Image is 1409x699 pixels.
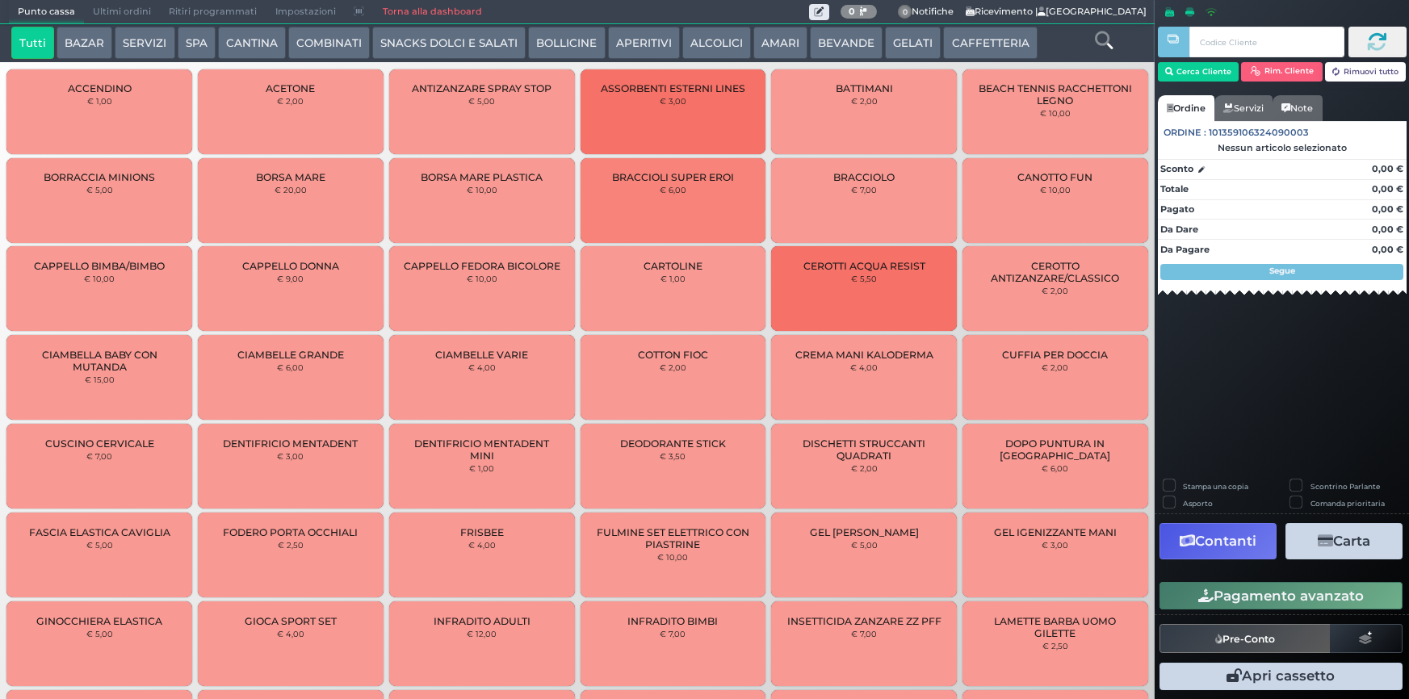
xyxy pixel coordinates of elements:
[1160,244,1210,255] strong: Da Pagare
[627,615,718,627] span: INFRADITO BIMBI
[1040,108,1071,118] small: € 10,00
[601,82,745,94] span: ASSORBENTI ESTERNI LINES
[1310,498,1385,509] label: Comanda prioritaria
[1285,523,1403,559] button: Carta
[1042,286,1068,295] small: € 2,00
[218,27,286,59] button: CANTINA
[45,437,154,450] span: CUSCINO CERVICALE
[1160,224,1198,235] strong: Da Dare
[20,349,178,373] span: CIAMBELLA BABY CON MUTANDA
[242,260,339,272] span: CAPPELLO DONNA
[1042,641,1068,651] small: € 2,50
[277,274,304,283] small: € 9,00
[885,27,941,59] button: GELATI
[976,82,1134,107] span: BEACH TENNIS RACCHETTONI LEGNO
[1241,62,1323,82] button: Rim. Cliente
[85,375,115,384] small: € 15,00
[1160,183,1189,195] strong: Totale
[660,185,686,195] small: € 6,00
[1164,126,1206,140] span: Ordine :
[795,349,933,361] span: CREMA MANI KALODERMA
[612,171,734,183] span: BRACCIOLI SUPER EROI
[657,552,688,562] small: € 10,00
[277,96,304,106] small: € 2,00
[468,362,496,372] small: € 4,00
[277,629,304,638] small: € 4,00
[1159,663,1403,690] button: Apri cassetto
[223,437,358,450] span: DENTIFRICIO MENTADENT
[1183,498,1213,509] label: Asporto
[1160,162,1193,176] strong: Sconto
[898,5,912,19] span: 0
[84,274,115,283] small: € 10,00
[1372,203,1403,215] strong: 0,00 €
[851,540,878,550] small: € 5,00
[528,27,605,59] button: BOLLICINE
[373,1,490,23] a: Torna alla dashboard
[266,1,345,23] span: Impostazioni
[851,274,877,283] small: € 5,50
[851,629,877,638] small: € 7,00
[1040,185,1071,195] small: € 10,00
[460,526,504,538] span: FRISBEE
[593,526,752,550] span: FULMINE SET ELETTRICO CON PIASTRINE
[1189,27,1344,57] input: Codice Cliente
[372,27,526,59] button: SNACKS DOLCI E SALATI
[404,260,560,272] span: CAPPELLO FEDORA BICOLORE
[1372,224,1403,235] strong: 0,00 €
[1042,463,1068,473] small: € 6,00
[976,260,1134,284] span: CEROTTO ANTIZANZARE/CLASSICO
[810,27,883,59] button: BEVANDE
[288,27,370,59] button: COMBINATI
[976,615,1134,639] span: LAMETTE BARBA UOMO GILETTE
[1002,349,1108,361] span: CUFFIA PER DOCCIA
[850,362,878,372] small: € 4,00
[851,463,878,473] small: € 2,00
[1269,266,1295,276] strong: Segue
[245,615,337,627] span: GIOCA SPORT SET
[412,82,551,94] span: ANTIZANZARE SPRAY STOP
[849,6,855,17] b: 0
[660,451,686,461] small: € 3,50
[1159,582,1403,609] button: Pagamento avanzato
[638,349,708,361] span: COTTON FIOC
[1042,362,1068,372] small: € 2,00
[1158,95,1214,121] a: Ordine
[660,629,686,638] small: € 7,00
[277,362,304,372] small: € 6,00
[86,629,113,638] small: € 5,00
[223,526,358,538] span: FODERO PORTA OCCHIALI
[34,260,165,272] span: CAPPELLO BIMBA/BIMBO
[660,274,686,283] small: € 1,00
[44,171,155,183] span: BORRACCIA MINIONS
[86,540,113,550] small: € 5,00
[9,1,84,23] span: Punto cassa
[266,82,315,94] span: ACETONE
[275,185,307,195] small: € 20,00
[11,27,54,59] button: Tutti
[943,27,1037,59] button: CAFFETTERIA
[84,1,160,23] span: Ultimi ordini
[976,437,1134,462] span: DOPO PUNTURA IN [GEOGRAPHIC_DATA]
[421,171,543,183] span: BORSA MARE PLASTICA
[468,540,496,550] small: € 4,00
[620,437,726,450] span: DEODORANTE STICK
[787,615,941,627] span: INSETTICIDA ZANZARE ZZ PFF
[86,185,113,195] small: € 5,00
[403,437,561,462] span: DENTIFRICIO MENTADENT MINI
[753,27,807,59] button: AMARI
[87,96,112,106] small: € 1,00
[86,451,112,461] small: € 7,00
[608,27,680,59] button: APERITIVI
[644,260,702,272] span: CARTOLINE
[833,171,895,183] span: BRACCIOLO
[468,96,495,106] small: € 5,00
[435,349,528,361] span: CIAMBELLE VARIE
[1372,244,1403,255] strong: 0,00 €
[57,27,112,59] button: BAZAR
[660,96,686,106] small: € 3,00
[660,362,686,372] small: € 2,00
[467,629,497,638] small: € 12,00
[1158,62,1239,82] button: Cerca Cliente
[851,185,877,195] small: € 7,00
